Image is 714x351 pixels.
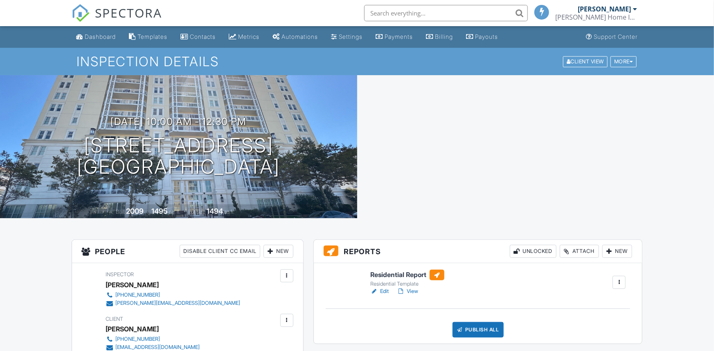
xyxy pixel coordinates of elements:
span: sq.ft. [224,209,234,215]
input: Search everything... [364,5,528,21]
div: 2009 [126,207,144,215]
a: Payouts [463,29,502,45]
a: Support Center [583,29,641,45]
div: 1495 [151,207,168,215]
span: sq. ft. [169,209,180,215]
h3: Reports [314,240,642,263]
a: Billing [423,29,457,45]
a: Residential Report Residential Template [370,270,444,288]
div: [PHONE_NUMBER] [116,292,160,298]
div: Support Center [594,33,638,40]
div: Payouts [475,33,498,40]
div: Metrics [239,33,260,40]
div: Templates [138,33,168,40]
a: Client View [562,58,610,64]
a: Contacts [178,29,219,45]
a: Payments [373,29,417,45]
div: Dashboard [85,33,116,40]
span: Lot Size [188,209,205,215]
div: Automations [282,33,318,40]
div: [PERSON_NAME] [578,5,631,13]
a: Templates [126,29,171,45]
img: The Best Home Inspection Software - Spectora [72,4,90,22]
a: Automations (Basic) [270,29,322,45]
a: Metrics [226,29,263,45]
span: Inspector [106,271,134,277]
div: Billing [435,33,453,40]
div: Kern Home Inspections [556,13,637,21]
div: Client View [563,56,608,67]
a: [PHONE_NUMBER] [106,335,200,343]
div: Publish All [453,322,504,338]
a: Dashboard [73,29,119,45]
div: Contacts [190,33,216,40]
div: Unlocked [510,245,556,258]
div: 1494 [207,207,223,215]
h1: Inspection Details [77,54,637,69]
a: Edit [370,287,389,295]
div: More [610,56,637,67]
div: [PHONE_NUMBER] [116,336,160,342]
span: SPECTORA [95,4,162,21]
a: View [397,287,418,295]
div: Attach [560,245,599,258]
div: New [602,245,632,258]
h6: Residential Report [370,270,444,280]
div: [EMAIL_ADDRESS][DOMAIN_NAME] [116,344,200,351]
a: [PHONE_NUMBER] [106,291,241,299]
div: New [264,245,293,258]
div: [PERSON_NAME] [106,279,159,291]
div: Disable Client CC Email [180,245,260,258]
span: Built [116,209,125,215]
div: [PERSON_NAME] [106,323,159,335]
div: Payments [385,33,413,40]
div: [PERSON_NAME][EMAIL_ADDRESS][DOMAIN_NAME] [116,300,241,306]
a: Settings [328,29,366,45]
a: [PERSON_NAME][EMAIL_ADDRESS][DOMAIN_NAME] [106,299,241,307]
h3: People [72,240,304,263]
h1: [STREET_ADDRESS] [GEOGRAPHIC_DATA] [77,135,280,178]
span: Client [106,316,124,322]
h3: [DATE] 10:00 am - 12:30 pm [110,116,246,127]
div: Settings [339,33,363,40]
a: SPECTORA [72,11,162,28]
div: Residential Template [370,281,444,287]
